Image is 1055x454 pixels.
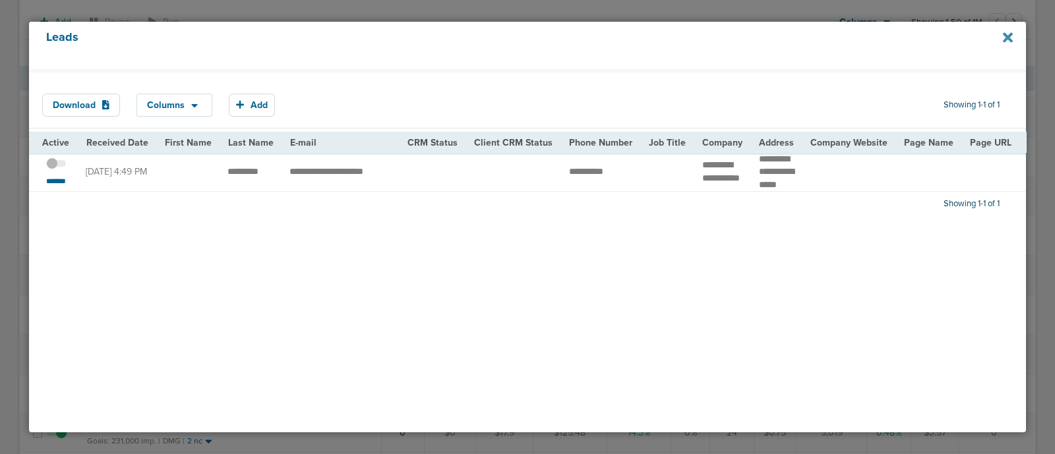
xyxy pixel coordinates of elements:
span: E-mail [290,137,316,148]
h4: Leads [46,30,916,61]
span: Columns [147,101,185,110]
span: Last Name [228,137,274,148]
span: Received Date [86,137,148,148]
button: Download [42,94,120,117]
span: First Name [165,137,212,148]
th: Page Name [896,132,962,153]
span: Page URL [970,137,1011,148]
span: Add [251,99,268,111]
td: [DATE] 4:49 PM [78,153,156,192]
button: Add [229,94,275,117]
span: Phone Number [569,137,632,148]
span: Active [42,137,69,148]
th: Job Title [641,132,694,153]
th: Client CRM Status [466,132,561,153]
span: Showing 1-1 of 1 [944,198,1000,210]
span: CRM Status [407,137,458,148]
th: Address [751,132,802,153]
span: Showing 1-1 of 1 [944,99,1000,111]
th: Company [694,132,751,153]
th: Company Website [802,132,896,153]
